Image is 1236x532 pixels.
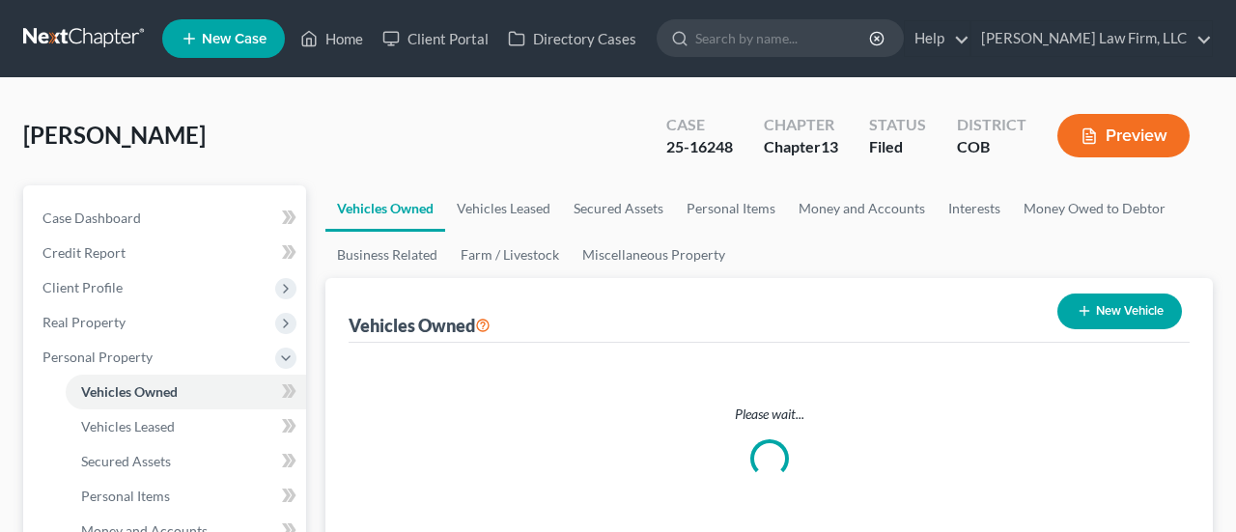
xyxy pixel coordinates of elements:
[787,185,937,232] a: Money and Accounts
[81,383,178,400] span: Vehicles Owned
[23,121,206,149] span: [PERSON_NAME]
[957,136,1026,158] div: COB
[42,279,123,295] span: Client Profile
[66,479,306,514] a: Personal Items
[971,21,1212,56] a: [PERSON_NAME] Law Firm, LLC
[325,185,445,232] a: Vehicles Owned
[764,114,838,136] div: Chapter
[562,185,675,232] a: Secured Assets
[869,114,926,136] div: Status
[571,232,737,278] a: Miscellaneous Property
[1057,114,1190,157] button: Preview
[373,21,498,56] a: Client Portal
[498,21,646,56] a: Directory Cases
[666,114,733,136] div: Case
[675,185,787,232] a: Personal Items
[695,20,872,56] input: Search by name...
[42,314,126,330] span: Real Property
[1012,185,1177,232] a: Money Owed to Debtor
[445,185,562,232] a: Vehicles Leased
[42,210,141,226] span: Case Dashboard
[66,375,306,409] a: Vehicles Owned
[449,232,571,278] a: Farm / Livestock
[42,244,126,261] span: Credit Report
[764,136,838,158] div: Chapter
[27,201,306,236] a: Case Dashboard
[42,349,153,365] span: Personal Property
[325,232,449,278] a: Business Related
[81,418,175,434] span: Vehicles Leased
[202,32,267,46] span: New Case
[821,137,838,155] span: 13
[937,185,1012,232] a: Interests
[291,21,373,56] a: Home
[66,444,306,479] a: Secured Assets
[349,314,491,337] div: Vehicles Owned
[81,488,170,504] span: Personal Items
[364,405,1174,424] p: Please wait...
[81,453,171,469] span: Secured Assets
[27,236,306,270] a: Credit Report
[905,21,969,56] a: Help
[957,114,1026,136] div: District
[869,136,926,158] div: Filed
[666,136,733,158] div: 25-16248
[66,409,306,444] a: Vehicles Leased
[1057,294,1182,329] button: New Vehicle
